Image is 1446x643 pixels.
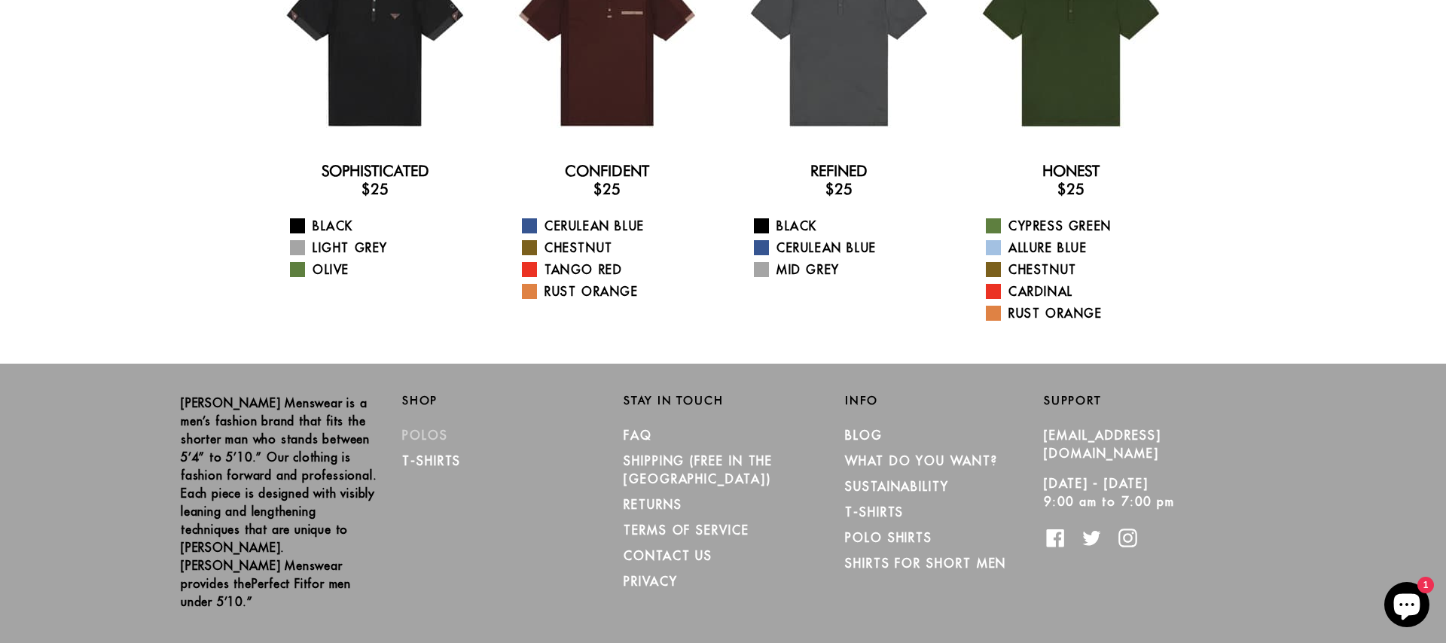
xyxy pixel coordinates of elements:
a: Rust Orange [986,304,1175,322]
h2: Stay in Touch [624,394,822,407]
a: Tango Red [522,261,711,279]
a: [EMAIL_ADDRESS][DOMAIN_NAME] [1044,428,1161,461]
a: Honest [1042,162,1100,180]
a: Polos [402,428,448,443]
a: PRIVACY [624,574,677,589]
a: Chestnut [522,239,711,257]
a: Sophisticated [322,162,429,180]
a: Polo Shirts [845,530,932,545]
inbox-online-store-chat: Shopify online store chat [1380,582,1434,631]
a: Confident [565,162,649,180]
h2: Info [845,394,1044,407]
h2: Support [1044,394,1265,407]
a: T-Shirts [845,504,904,520]
h3: $25 [967,180,1175,198]
a: Rust Orange [522,282,711,300]
a: FAQ [624,428,652,443]
a: T-Shirts [402,453,461,468]
a: Cypress Green [986,217,1175,235]
p: [PERSON_NAME] Menswear is a men’s fashion brand that fits the shorter man who stands between 5’4”... [181,394,380,611]
a: Light Grey [290,239,479,257]
a: Olive [290,261,479,279]
a: RETURNS [624,497,682,512]
a: Black [290,217,479,235]
h3: $25 [271,180,479,198]
a: Cardinal [986,282,1175,300]
h2: Shop [402,394,601,407]
a: TERMS OF SERVICE [624,523,749,538]
a: Sustainability [845,479,949,494]
a: Mid Grey [754,261,943,279]
a: Chestnut [986,261,1175,279]
a: Cerulean Blue [754,239,943,257]
a: Shirts for Short Men [845,556,1006,571]
h3: $25 [503,180,711,198]
a: Blog [845,428,883,443]
a: Allure Blue [986,239,1175,257]
p: [DATE] - [DATE] 9:00 am to 7:00 pm [1044,474,1243,510]
a: CONTACT US [624,548,712,563]
a: Refined [810,162,868,180]
a: Cerulean Blue [522,217,711,235]
a: SHIPPING (Free in the [GEOGRAPHIC_DATA]) [624,453,773,486]
h3: $25 [735,180,943,198]
a: What Do You Want? [845,453,998,468]
strong: Perfect Fit [252,576,308,591]
a: Black [754,217,943,235]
